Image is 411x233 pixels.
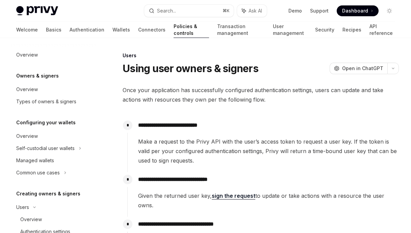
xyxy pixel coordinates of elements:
a: Transaction management [217,22,265,38]
span: Open in ChatGPT [342,65,383,72]
a: Wallets [112,22,130,38]
button: Toggle dark mode [384,5,395,16]
span: Make a request to the Privy API with the user’s access token to request a user key. If the token ... [138,137,399,165]
a: Authentication [70,22,104,38]
a: User management [273,22,307,38]
span: ⌘ K [223,8,230,14]
span: Given the returned user key, to update or take actions with a resource the user owns. [138,191,399,210]
div: Self-custodial user wallets [16,144,75,152]
h1: Using user owners & signers [123,62,258,75]
a: Overview [11,213,97,226]
a: Overview [11,49,97,61]
div: Overview [20,215,42,224]
h5: Creating owners & signers [16,190,80,198]
div: Managed wallets [16,156,54,165]
a: Dashboard [337,5,379,16]
a: Connectors [138,22,165,38]
div: Overview [16,85,38,93]
img: light logo [16,6,58,16]
div: Overview [16,132,38,140]
a: Types of owners & signers [11,96,97,108]
div: Users [123,52,399,59]
div: Common use cases [16,169,60,177]
a: Basics [46,22,61,38]
a: API reference [369,22,395,38]
a: Overview [11,130,97,142]
a: Recipes [342,22,361,38]
a: Welcome [16,22,38,38]
a: Overview [11,83,97,96]
span: Ask AI [249,7,262,14]
span: Once your application has successfully configured authentication settings, users can update and t... [123,85,399,104]
button: Search...⌘K [144,5,234,17]
a: Support [310,7,329,14]
a: sign the request [212,192,255,199]
button: Open in ChatGPT [330,63,387,74]
h5: Owners & signers [16,72,59,80]
span: Dashboard [342,7,368,14]
a: Managed wallets [11,154,97,167]
h5: Configuring your wallets [16,119,76,127]
a: Policies & controls [174,22,209,38]
button: Ask AI [237,5,267,17]
a: Security [315,22,334,38]
a: Demo [288,7,302,14]
div: Types of owners & signers [16,98,76,106]
div: Overview [16,51,38,59]
div: Users [16,203,29,211]
div: Search... [157,7,176,15]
